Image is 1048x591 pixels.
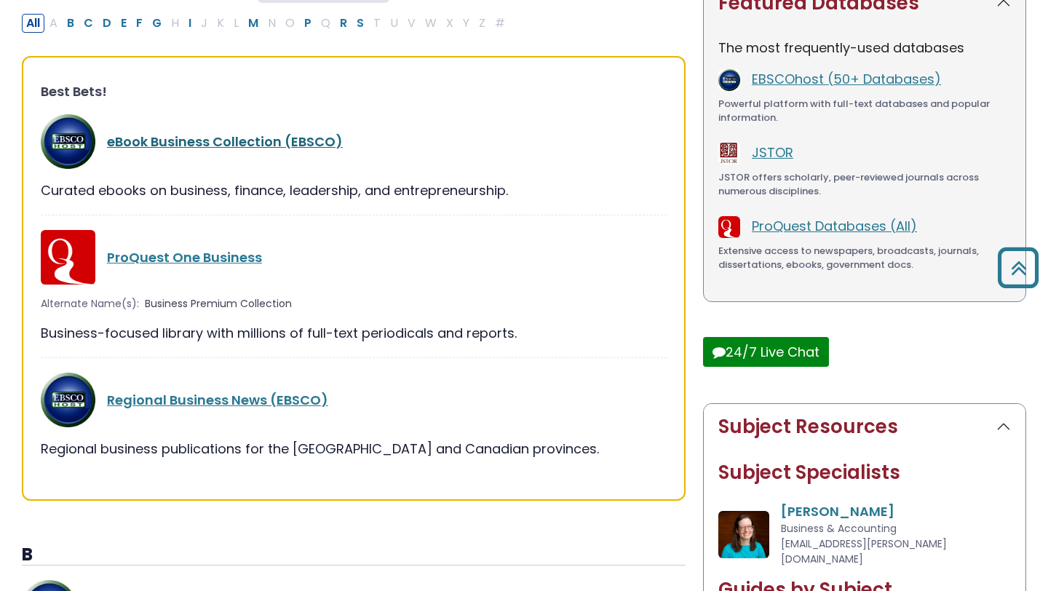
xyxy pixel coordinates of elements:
[107,248,262,266] a: ProQuest One Business
[781,536,947,566] span: [EMAIL_ADDRESS][PERSON_NAME][DOMAIN_NAME]
[41,181,667,200] div: Curated ebooks on business, finance, leadership, and entrepreneurship.
[116,14,131,33] button: Filter Results E
[752,70,941,88] a: EBSCOhost (50+ Databases)
[718,461,1011,484] h2: Subject Specialists
[704,404,1025,450] button: Subject Resources
[79,14,98,33] button: Filter Results C
[107,132,343,151] a: eBook Business Collection (EBSCO)
[148,14,166,33] button: Filter Results G
[244,14,263,33] button: Filter Results M
[63,14,79,33] button: Filter Results B
[107,391,328,409] a: Regional Business News (EBSCO)
[22,13,511,31] div: Alpha-list to filter by first letter of database name
[22,14,44,33] button: All
[781,521,897,536] span: Business & Accounting
[752,217,917,235] a: ProQuest Databases (All)
[718,170,1011,199] div: JSTOR offers scholarly, peer-reviewed journals across numerous disciplines.
[184,14,196,33] button: Filter Results I
[41,323,667,343] div: Business-focused library with millions of full-text periodicals and reports.
[132,14,147,33] button: Filter Results F
[336,14,352,33] button: Filter Results R
[718,97,1011,125] div: Powerful platform with full-text databases and popular information.
[781,502,894,520] a: [PERSON_NAME]
[718,244,1011,272] div: Extensive access to newspapers, broadcasts, journals, dissertations, ebooks, government docs.
[703,337,829,367] button: 24/7 Live Chat
[718,511,769,558] img: Katherine Swart Van Hof
[98,14,116,33] button: Filter Results D
[145,296,292,312] span: Business Premium Collection
[41,84,667,100] h3: Best Bets!
[22,544,686,566] h3: B
[352,14,368,33] button: Filter Results S
[992,254,1044,281] a: Back to Top
[300,14,316,33] button: Filter Results P
[752,143,793,162] a: JSTOR
[41,439,667,459] div: Regional business publications for the [GEOGRAPHIC_DATA] and Canadian provinces.
[41,296,139,312] span: Alternate Name(s):
[718,38,1011,57] p: The most frequently-used databases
